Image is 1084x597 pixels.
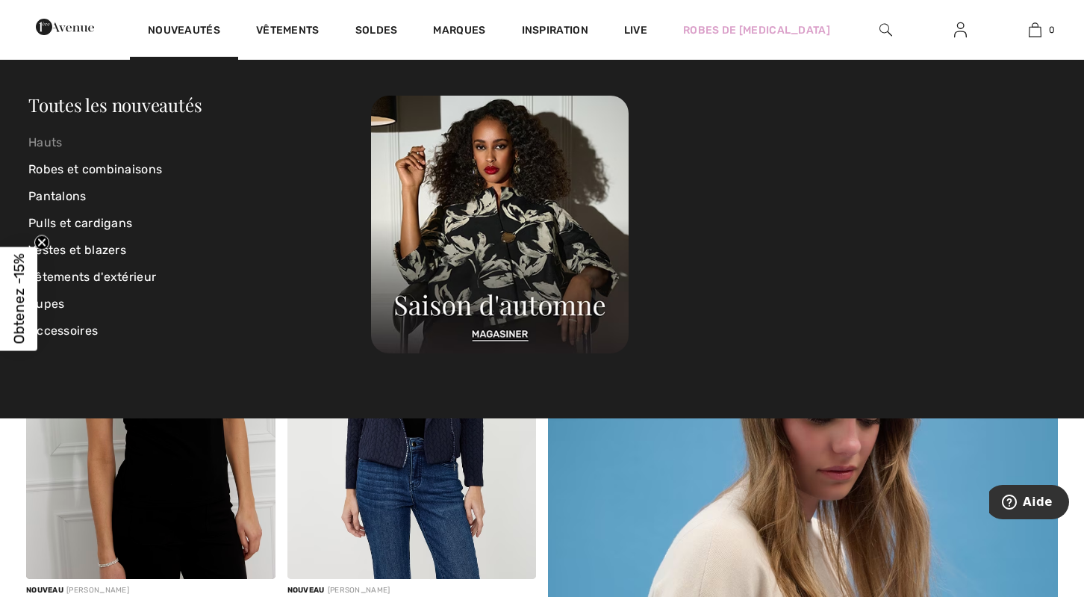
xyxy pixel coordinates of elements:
[28,237,371,264] a: Vestes et blazers
[522,24,588,40] span: Inspiration
[683,22,830,38] a: Robes de [MEDICAL_DATA]
[433,24,485,40] a: Marques
[287,585,500,596] div: [PERSON_NAME]
[989,485,1069,522] iframe: Ouvre un widget dans lequel vous pouvez trouver plus d’informations
[954,21,967,39] img: Mes infos
[28,93,202,117] a: Toutes les nouveautés
[28,129,371,156] a: Hauts
[942,21,979,40] a: Se connecter
[879,21,892,39] img: recherche
[10,253,28,344] span: Obtenez -15%
[287,586,325,595] span: Nouveau
[371,96,629,353] img: 250825112755_e80b8af1c0156.jpg
[28,318,371,344] a: Accessoires
[34,235,49,250] button: Close teaser
[1049,23,1055,37] span: 0
[1029,21,1041,39] img: Mon panier
[28,156,371,183] a: Robes et combinaisons
[148,24,220,40] a: Nouveautés
[256,24,320,40] a: Vêtements
[28,210,371,237] a: Pulls et cardigans
[28,183,371,210] a: Pantalons
[26,586,63,595] span: Nouveau
[355,24,398,40] a: Soldes
[28,264,371,291] a: Vêtements d'extérieur
[26,585,226,596] div: [PERSON_NAME]
[36,12,94,42] img: 1ère Avenue
[998,21,1071,39] a: 0
[28,291,371,318] a: Jupes
[624,22,647,38] a: Live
